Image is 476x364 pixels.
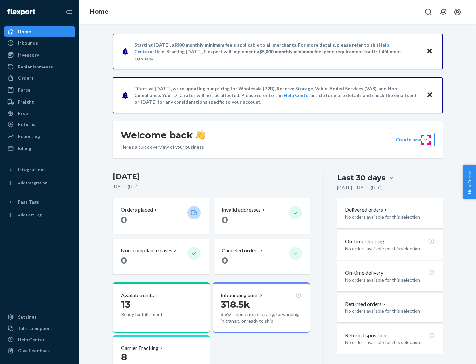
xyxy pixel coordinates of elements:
[113,198,209,234] button: Orders placed 0
[113,239,209,274] button: Non-compliance cases 0
[121,351,127,363] span: 8
[4,312,75,322] a: Settings
[4,119,75,130] a: Returns
[18,28,31,35] div: Home
[18,166,46,173] div: Integrations
[4,50,75,60] a: Inventory
[4,73,75,83] a: Orders
[222,247,259,254] p: Canceled orders
[221,292,258,299] p: Inbounding units
[4,178,75,188] a: Add Integration
[121,299,130,310] span: 13
[214,198,310,234] button: Invalid addresses 0
[134,42,420,62] p: Starting [DATE], a is applicable to all merchants. For more details, please refer to this article...
[345,269,383,277] p: On-time delivery
[121,129,205,141] h1: Welcome back
[4,131,75,142] a: Reporting
[4,197,75,207] button: Fast Tags
[284,92,310,98] a: Help Center
[18,347,50,354] div: Give Feedback
[121,344,159,352] p: Carrier Tracking
[4,323,75,334] a: Talk to Support
[18,180,47,186] div: Add Integration
[390,133,435,146] button: Create new
[121,206,153,214] p: Orders placed
[345,277,435,283] p: No orders available for this selection
[113,282,210,333] button: Available units13Ready for fulfillment
[18,99,34,105] div: Freight
[221,311,301,324] p: 8562 shipments receiving, forwarding, in transit, or ready to ship
[113,171,310,182] h3: [DATE]
[174,42,232,48] span: $500 monthly minimum fee
[121,247,172,254] p: Non-compliance cases
[345,238,384,245] p: On-time shipping
[436,5,450,19] button: Open notifications
[4,26,75,37] a: Home
[337,184,383,191] p: [DATE] - [DATE] ( UTC )
[18,64,53,70] div: Replenishments
[463,165,476,199] button: Help Center
[221,299,250,310] span: 318.5k
[222,255,228,266] span: 0
[121,292,154,299] p: Available units
[90,8,109,15] a: Home
[4,38,75,48] a: Inbounds
[18,314,37,320] div: Settings
[18,40,38,46] div: Inbounds
[4,334,75,345] a: Help Center
[213,282,310,333] button: Inbounding units318.5k8562 shipments receiving, forwarding, in transit, or ready to ship
[4,164,75,175] button: Integrations
[18,199,39,205] div: Fast Tags
[121,311,182,318] p: Ready for fulfillment
[259,49,321,54] span: $5,000 monthly minimum fee
[18,145,31,152] div: Billing
[18,75,34,81] div: Orders
[4,143,75,154] a: Billing
[121,144,205,150] p: Here’s a quick overview of your business
[214,239,310,274] button: Canceled orders 0
[4,85,75,95] a: Parcel
[345,332,386,339] p: Return disposition
[18,336,45,343] div: Help Center
[345,214,435,220] p: No orders available for this selection
[18,110,28,116] div: Prep
[134,85,420,105] p: Effective [DATE], we're updating our pricing for Wholesale (B2B), Reserve Storage, Value-Added Se...
[18,133,40,140] div: Reporting
[425,47,434,56] button: Close
[4,210,75,220] a: Add Fast Tag
[4,62,75,72] a: Replenishments
[422,5,435,19] button: Open Search Box
[196,130,205,140] img: hand-wave emoji
[345,339,435,346] p: No orders available for this selection
[18,87,32,93] div: Parcel
[7,9,35,15] img: Flexport logo
[451,5,464,19] button: Open account menu
[113,183,310,190] p: [DATE] ( UTC )
[222,214,228,225] span: 0
[345,245,435,252] p: No orders available for this selection
[4,345,75,356] button: Give Feedback
[18,121,35,128] div: Returns
[62,5,75,19] button: Close Navigation
[345,206,388,214] button: Delivered orders
[4,108,75,118] a: Prep
[18,212,42,218] div: Add Fast Tag
[425,90,434,100] button: Close
[4,97,75,107] a: Freight
[222,206,261,214] p: Invalid addresses
[121,214,127,225] span: 0
[345,300,387,308] button: Returned orders
[345,308,435,314] p: No orders available for this selection
[337,173,385,183] div: Last 30 days
[18,325,52,332] div: Talk to Support
[85,2,114,22] ol: breadcrumbs
[18,52,39,58] div: Inventory
[121,255,127,266] span: 0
